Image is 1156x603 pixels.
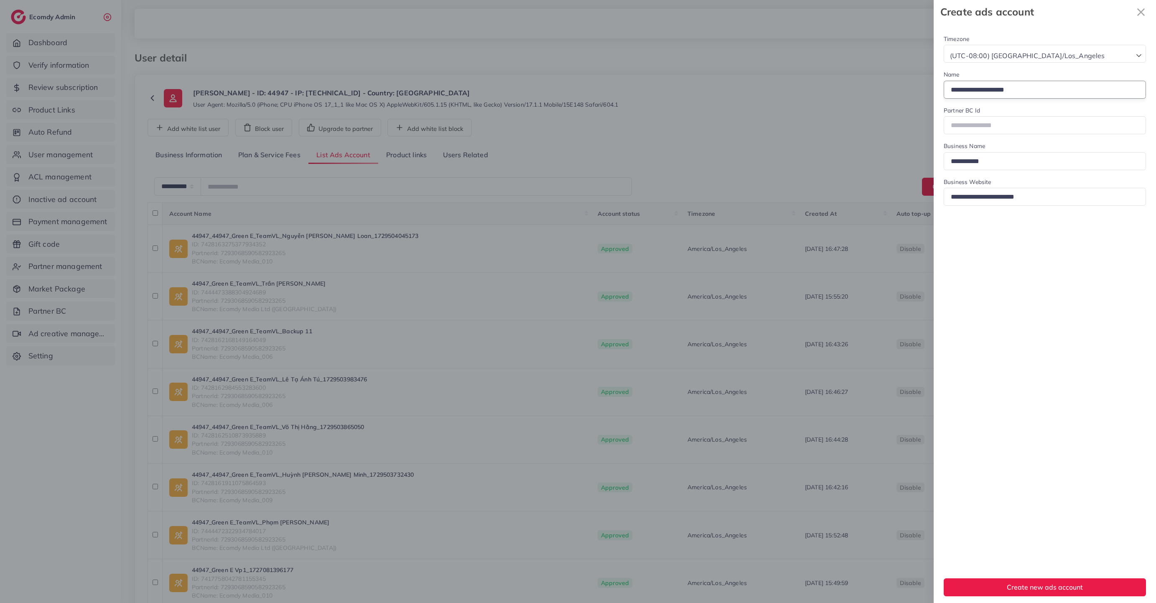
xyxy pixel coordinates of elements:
input: Search for option [1108,48,1133,62]
button: Close [1133,3,1149,20]
label: Timezone [944,35,969,43]
div: Search for option [944,45,1146,63]
span: Create new ads account [1007,583,1083,591]
label: Business Name [944,142,985,150]
span: (UTC-08:00) [GEOGRAPHIC_DATA]/Los_Angeles [948,50,1107,62]
label: Business Website [944,178,991,186]
label: Partner BC Id [944,106,980,115]
strong: Create ads account [940,5,1133,19]
label: Name [944,70,960,79]
svg: x [1133,4,1149,20]
button: Create new ads account [944,578,1146,596]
